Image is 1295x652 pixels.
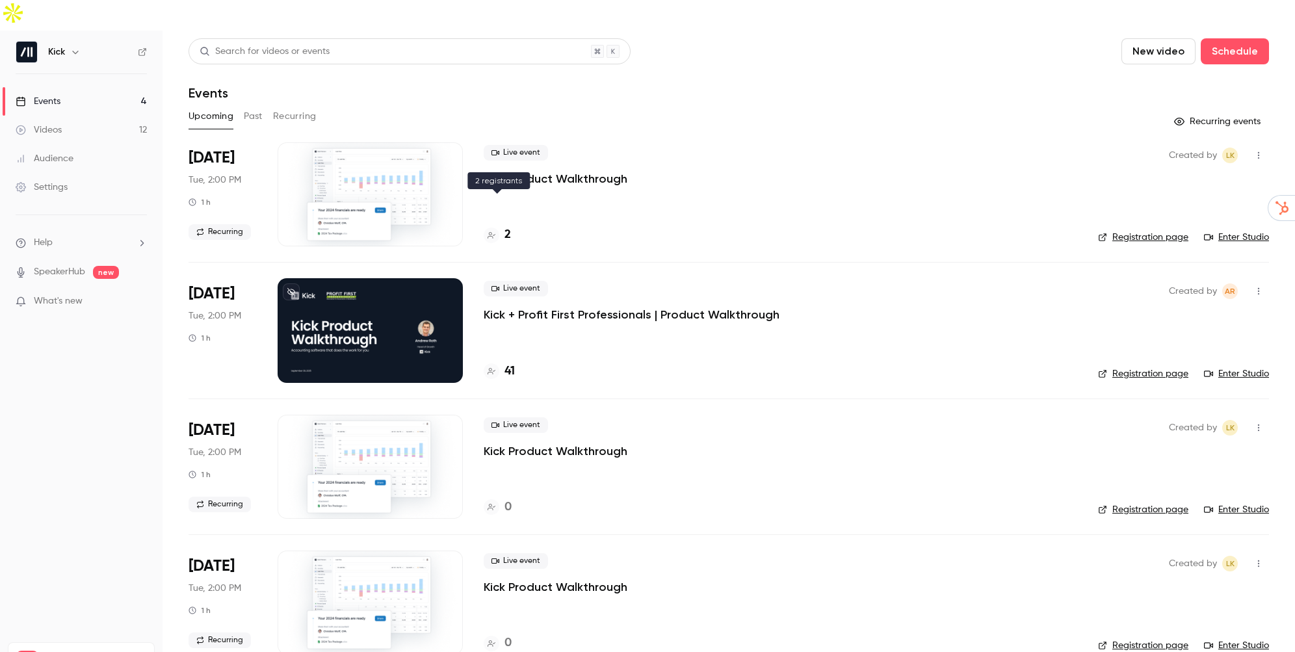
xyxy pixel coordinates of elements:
[1226,420,1235,436] span: LK
[189,148,235,168] span: [DATE]
[189,582,241,595] span: Tue, 2:00 PM
[189,283,235,304] span: [DATE]
[1169,148,1217,163] span: Created by
[1222,148,1238,163] span: Logan Kieller
[1098,639,1188,652] a: Registration page
[189,224,251,240] span: Recurring
[189,278,257,382] div: Sep 30 Tue, 2:00 PM (America/Toronto)
[189,142,257,246] div: Sep 30 Tue, 11:00 AM (America/Los Angeles)
[484,226,511,244] a: 2
[189,106,233,127] button: Upcoming
[34,265,85,279] a: SpeakerHub
[484,281,548,296] span: Live event
[504,634,512,652] h4: 0
[484,145,548,161] span: Live event
[16,152,73,165] div: Audience
[189,85,228,101] h1: Events
[1226,556,1235,571] span: LK
[1098,367,1188,380] a: Registration page
[189,197,211,207] div: 1 h
[504,363,515,380] h4: 41
[48,46,65,59] h6: Kick
[273,106,317,127] button: Recurring
[1222,283,1238,299] span: Andrew Roth
[1098,231,1188,244] a: Registration page
[93,266,119,279] span: new
[131,296,147,307] iframe: Noticeable Trigger
[16,42,37,62] img: Kick
[34,294,83,308] span: What's new
[189,420,235,441] span: [DATE]
[504,226,511,244] h4: 2
[1169,556,1217,571] span: Created by
[16,124,62,137] div: Videos
[1204,639,1269,652] a: Enter Studio
[1169,283,1217,299] span: Created by
[189,469,211,480] div: 1 h
[189,556,235,577] span: [DATE]
[16,236,147,250] li: help-dropdown-opener
[1121,38,1196,64] button: New video
[189,632,251,648] span: Recurring
[16,95,60,108] div: Events
[484,553,548,569] span: Live event
[1222,556,1238,571] span: Logan Kieller
[504,499,512,516] h4: 0
[189,497,251,512] span: Recurring
[189,415,257,519] div: Oct 7 Tue, 11:00 AM (America/Los Angeles)
[484,579,627,595] a: Kick Product Walkthrough
[1204,503,1269,516] a: Enter Studio
[1204,231,1269,244] a: Enter Studio
[1225,283,1235,299] span: AR
[1168,111,1269,132] button: Recurring events
[484,443,627,459] a: Kick Product Walkthrough
[1222,420,1238,436] span: Logan Kieller
[1169,420,1217,436] span: Created by
[484,307,779,322] a: Kick + Profit First Professionals | Product Walkthrough
[484,171,627,187] a: Kick Product Walkthrough
[189,309,241,322] span: Tue, 2:00 PM
[189,333,211,343] div: 1 h
[244,106,263,127] button: Past
[1098,503,1188,516] a: Registration page
[484,363,515,380] a: 41
[1204,367,1269,380] a: Enter Studio
[34,236,53,250] span: Help
[189,605,211,616] div: 1 h
[484,417,548,433] span: Live event
[189,174,241,187] span: Tue, 2:00 PM
[1226,148,1235,163] span: LK
[1201,38,1269,64] button: Schedule
[189,446,241,459] span: Tue, 2:00 PM
[16,181,68,194] div: Settings
[484,634,512,652] a: 0
[484,499,512,516] a: 0
[200,45,330,59] div: Search for videos or events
